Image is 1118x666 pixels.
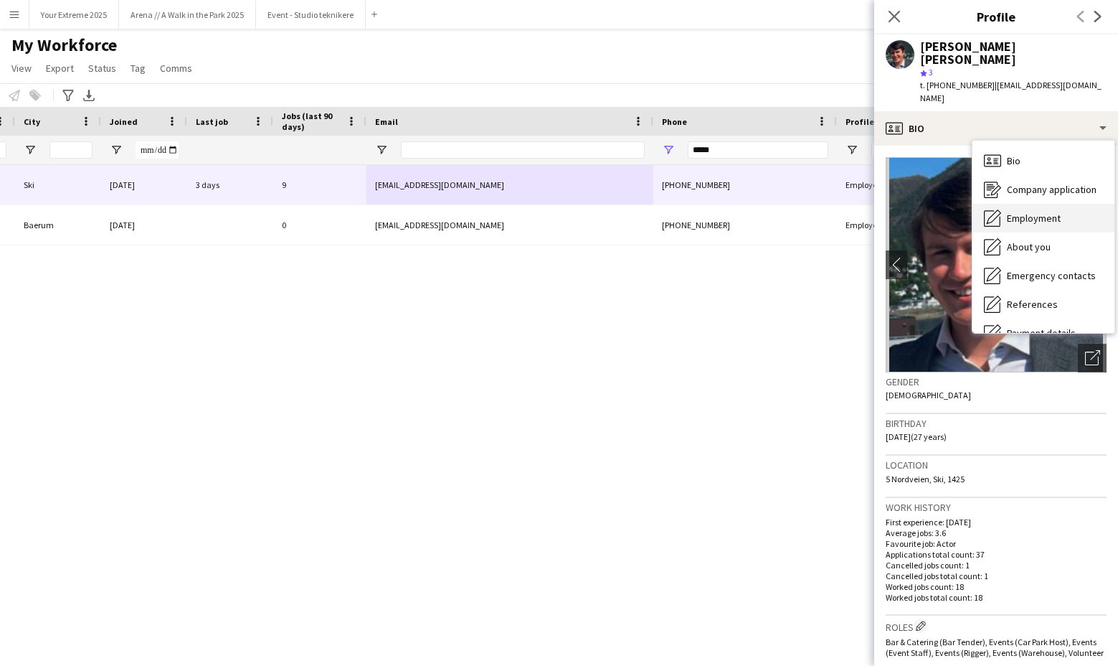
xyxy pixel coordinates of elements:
[88,62,116,75] span: Status
[662,144,675,156] button: Open Filter Menu
[837,205,929,245] div: Employed Crew
[653,165,837,205] div: [PHONE_NUMBER]
[886,571,1107,581] p: Cancelled jobs total count: 1
[401,141,645,159] input: Email Filter Input
[886,517,1107,527] p: First experience: [DATE]
[154,59,198,78] a: Comms
[886,157,1107,372] img: Crew avatar or photo
[273,165,366,205] div: 9
[920,80,995,90] span: t. [PHONE_NUMBER]
[886,474,965,484] span: 5 Nordveien, Ski, 1425
[972,319,1114,347] div: Payment details
[1007,269,1096,282] span: Emergency contacts
[886,637,1104,658] span: Bar & Catering (Bar Tender), Events (Car Park Host), Events (Event Staff), Events (Rigger), Event...
[874,111,1118,146] div: Bio
[11,34,117,56] span: My Workforce
[920,40,1107,66] div: [PERSON_NAME] [PERSON_NAME]
[886,560,1107,571] p: Cancelled jobs count: 1
[366,165,653,205] div: [EMAIL_ADDRESS][DOMAIN_NAME]
[1007,212,1061,225] span: Employment
[15,205,101,245] div: Baerum
[1007,240,1051,253] span: About you
[929,67,933,78] span: 3
[886,431,947,442] span: [DATE] (27 years)
[60,87,77,104] app-action-btn: Advanced filters
[136,141,179,159] input: Joined Filter Input
[886,581,1107,592] p: Worked jobs count: 18
[125,59,151,78] a: Tag
[886,592,1107,603] p: Worked jobs total count: 18
[1007,183,1096,196] span: Company application
[845,144,858,156] button: Open Filter Menu
[886,501,1107,514] h3: Work history
[886,390,971,400] span: [DEMOGRAPHIC_DATA]
[886,619,1107,634] h3: Roles
[886,527,1107,538] p: Average jobs: 3.6
[972,290,1114,319] div: References
[375,116,398,127] span: Email
[874,7,1118,26] h3: Profile
[11,62,32,75] span: View
[375,144,388,156] button: Open Filter Menu
[49,141,93,159] input: City Filter Input
[886,549,1107,560] p: Applications total count: 37
[29,1,119,29] button: Your Extreme 2025
[972,175,1114,204] div: Company application
[1007,298,1058,311] span: References
[886,375,1107,388] h3: Gender
[653,205,837,245] div: [PHONE_NUMBER]
[662,116,687,127] span: Phone
[110,116,138,127] span: Joined
[131,62,146,75] span: Tag
[101,165,187,205] div: [DATE]
[110,144,123,156] button: Open Filter Menu
[187,165,273,205] div: 3 days
[845,116,874,127] span: Profile
[972,233,1114,261] div: About you
[82,59,122,78] a: Status
[46,62,74,75] span: Export
[101,205,187,245] div: [DATE]
[688,141,828,159] input: Phone Filter Input
[1007,327,1076,339] span: Payment details
[920,80,1102,103] span: | [EMAIL_ADDRESS][DOMAIN_NAME]
[886,459,1107,472] h3: Location
[1007,154,1020,167] span: Bio
[1078,344,1107,372] div: Open photos pop-in
[871,141,920,159] input: Profile Filter Input
[366,205,653,245] div: [EMAIL_ADDRESS][DOMAIN_NAME]
[837,165,929,205] div: Employed Crew
[80,87,98,104] app-action-btn: Export XLSX
[196,116,228,127] span: Last job
[6,59,37,78] a: View
[282,111,341,132] span: Jobs (last 90 days)
[972,204,1114,233] div: Employment
[972,261,1114,290] div: Emergency contacts
[40,59,80,78] a: Export
[160,62,192,75] span: Comms
[24,116,40,127] span: City
[273,205,366,245] div: 0
[256,1,366,29] button: Event - Studio teknikere
[886,538,1107,549] p: Favourite job: Actor
[972,146,1114,175] div: Bio
[119,1,256,29] button: Arena // A Walk in the Park 2025
[24,144,37,156] button: Open Filter Menu
[886,417,1107,430] h3: Birthday
[15,165,101,205] div: Ski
